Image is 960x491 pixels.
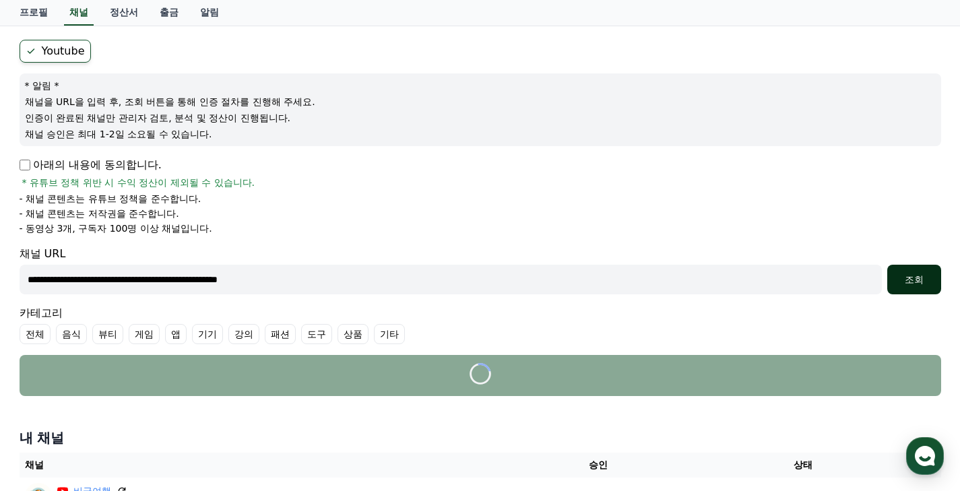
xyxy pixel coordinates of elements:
[73,22,180,33] div: 내일 오전 8:30부터 운영해요
[192,324,223,344] label: 기기
[20,246,941,294] div: 채널 URL
[129,324,160,344] label: 게임
[20,157,162,173] p: 아래의 내용에 동의합니다.
[374,324,405,344] label: 기타
[20,40,91,63] label: Youtube
[893,273,936,286] div: 조회
[228,324,259,344] label: 강의
[73,7,124,22] div: Creward
[25,95,936,108] p: 채널을 URL을 입력 후, 조회 버튼을 통해 인증 절차를 진행해 주세요.
[887,265,941,294] button: 조회
[183,368,247,382] div: 네 감사합니다
[25,111,936,125] p: 인증이 완료된 채널만 관리자 검토, 분석 및 정산이 진행됩니다.
[20,207,179,220] p: - 채널 콘텐츠는 저작권을 준수합니다.
[39,52,228,92] div: (최근 YouTube 정책으로 인해 내부 검토가 우선적으로 진행되고 있기 때문입니다.)
[338,324,369,344] label: 상품
[39,288,228,315] div: 빠른 처리를 통해 신규 채널들도 신속히 승인될 수 있도록 최선을 다하겠습니다.
[20,192,201,205] p: - 채널 콘텐츠는 유튜브 정책을 준수합니다.
[39,92,228,119] div: 내부 검토가 완료된 후, 채널 승인은 순차적으로 진행될 예정입니다.
[20,305,941,344] div: 카테고리
[20,222,212,235] p: - 동영상 3개, 구독자 100명 이상 채널입니다.
[20,324,51,344] label: 전체
[39,240,228,281] div: 이번 이슈가 컸던 만큼, 내부 검토를 신중하게 진행하고 있는 점 양해 부탁드립니다.
[39,119,228,146] div: 승인 결과는 앱을 통해 안내되니 참고 부탁드립니다.
[20,428,941,447] h4: 내 채널
[531,453,665,478] th: 승인
[92,324,123,344] label: 뷰티
[265,324,296,344] label: 패션
[165,324,187,344] label: 앱
[56,324,87,344] label: 음식
[20,453,532,478] th: 채널
[94,200,247,214] div: 네ㅠㅠ넘 늦어서 문의드렸습니다..
[301,324,332,344] label: 도구
[665,453,940,478] th: 상태
[22,176,255,189] span: * 유튜브 정책 위반 시 수익 정산이 제외될 수 있습니다.
[25,127,936,141] p: 채널 승인은 최대 1-2일 소요될 수 있습니다.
